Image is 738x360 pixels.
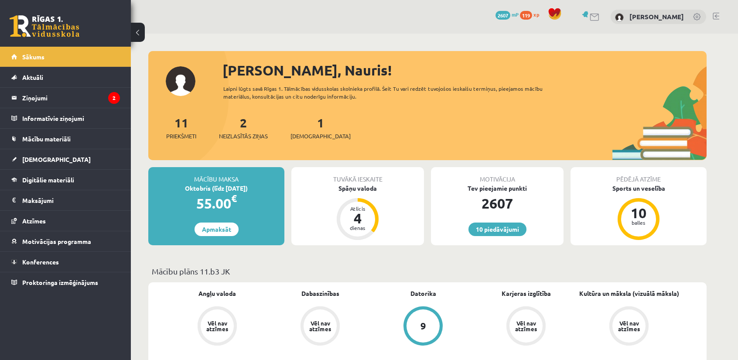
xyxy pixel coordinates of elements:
div: Mācību maksa [148,167,284,184]
div: 10 [625,206,652,220]
span: Neizlasītās ziņas [219,132,268,141]
a: 9 [372,306,475,347]
a: [DEMOGRAPHIC_DATA] [11,149,120,169]
div: Spāņu valoda [291,184,424,193]
div: Tev pieejamie punkti [431,184,564,193]
div: 2607 [431,193,564,214]
a: Kultūra un māksla (vizuālā māksla) [579,289,679,298]
a: 2607 mP [495,11,519,18]
a: Vēl nav atzīmes [577,306,680,347]
legend: Maksājumi [22,190,120,210]
span: Konferences [22,258,59,266]
span: Mācību materiāli [22,135,71,143]
a: Maksājumi [11,190,120,210]
a: Datorika [410,289,436,298]
a: Proktoringa izmēģinājums [11,272,120,292]
span: Digitālie materiāli [22,176,74,184]
a: Spāņu valoda Atlicis 4 dienas [291,184,424,241]
a: Ziņojumi2 [11,88,120,108]
div: [PERSON_NAME], Nauris! [222,60,707,81]
legend: Informatīvie ziņojumi [22,108,120,128]
div: 55.00 [148,193,284,214]
span: 119 [520,11,532,20]
span: mP [512,11,519,18]
div: Pēdējā atzīme [571,167,707,184]
div: Vēl nav atzīmes [617,320,641,332]
a: 1[DEMOGRAPHIC_DATA] [290,115,351,141]
div: Vēl nav atzīmes [514,320,538,332]
a: Angļu valoda [198,289,236,298]
p: Mācību plāns 11.b3 JK [152,265,703,277]
span: 2607 [495,11,510,20]
a: Informatīvie ziņojumi [11,108,120,128]
div: Vēl nav atzīmes [205,320,229,332]
a: Apmaksāt [195,223,239,236]
i: 2 [108,92,120,104]
span: Atzīmes [22,217,46,225]
span: Priekšmeti [166,132,196,141]
div: Vēl nav atzīmes [308,320,332,332]
div: Tuvākā ieskaite [291,167,424,184]
legend: Ziņojumi [22,88,120,108]
a: Vēl nav atzīmes [269,306,372,347]
span: Motivācijas programma [22,237,91,245]
div: 9 [420,321,426,331]
a: Atzīmes [11,211,120,231]
a: Dabaszinības [301,289,339,298]
span: € [231,192,237,205]
span: Aktuāli [22,73,43,81]
a: 119 xp [520,11,543,18]
div: 4 [345,211,371,225]
div: balles [625,220,652,225]
div: Oktobris (līdz [DATE]) [148,184,284,193]
a: Sports un veselība 10 balles [571,184,707,241]
span: Proktoringa izmēģinājums [22,278,98,286]
span: [DEMOGRAPHIC_DATA] [22,155,91,163]
div: Laipni lūgts savā Rīgas 1. Tālmācības vidusskolas skolnieka profilā. Šeit Tu vari redzēt tuvojošo... [223,85,558,100]
div: Atlicis [345,206,371,211]
span: Sākums [22,53,44,61]
a: [PERSON_NAME] [629,12,684,21]
div: Sports un veselība [571,184,707,193]
div: Motivācija [431,167,564,184]
a: Aktuāli [11,67,120,87]
a: Konferences [11,252,120,272]
span: [DEMOGRAPHIC_DATA] [290,132,351,141]
a: Rīgas 1. Tālmācības vidusskola [10,15,79,37]
a: Digitālie materiāli [11,170,120,190]
img: Nauris Vakermanis [615,13,624,22]
a: 11Priekšmeti [166,115,196,141]
a: Vēl nav atzīmes [166,306,269,347]
span: xp [533,11,539,18]
a: Motivācijas programma [11,231,120,251]
div: dienas [345,225,371,230]
a: Mācību materiāli [11,129,120,149]
a: Vēl nav atzīmes [475,306,577,347]
a: Sākums [11,47,120,67]
a: 10 piedāvājumi [468,223,526,236]
a: 2Neizlasītās ziņas [219,115,268,141]
a: Karjeras izglītība [502,289,551,298]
